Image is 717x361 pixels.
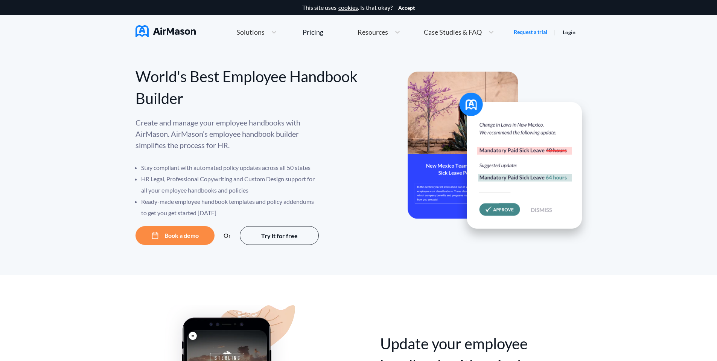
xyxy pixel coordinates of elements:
[141,162,320,173] li: Stay compliant with automated policy updates across all 50 states
[358,29,388,35] span: Resources
[224,232,231,239] div: Or
[141,173,320,196] li: HR Legal, Professional Copywriting and Custom Design support for all your employee handbooks and ...
[135,66,359,109] div: World's Best Employee Handbook Builder
[236,29,265,35] span: Solutions
[135,226,215,245] button: Book a demo
[141,196,320,219] li: Ready-made employee handbook templates and policy addendums to get you get started [DATE]
[554,28,556,35] span: |
[514,28,547,36] a: Request a trial
[135,25,196,37] img: AirMason Logo
[398,5,415,11] button: Accept cookies
[240,226,319,245] button: Try it for free
[303,29,323,35] div: Pricing
[303,25,323,39] a: Pricing
[408,72,592,245] img: hero-banner
[424,29,482,35] span: Case Studies & FAQ
[563,29,575,35] a: Login
[338,4,358,11] a: cookies
[135,117,320,151] p: Create and manage your employee handbooks with AirMason. AirMason’s employee handbook builder sim...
